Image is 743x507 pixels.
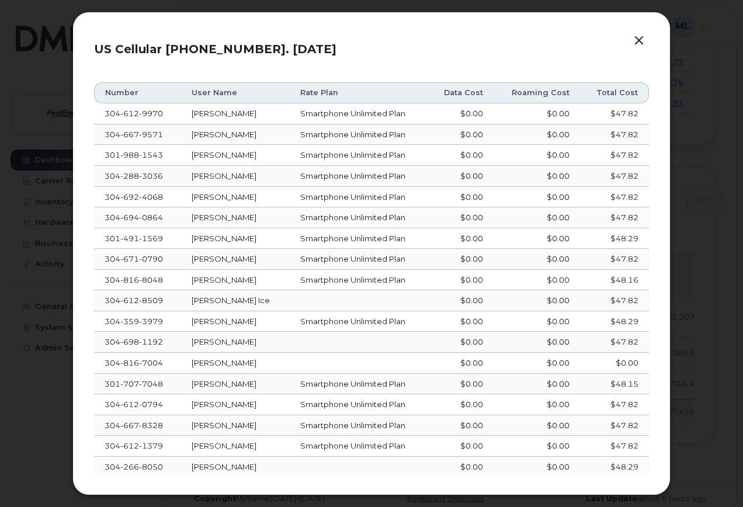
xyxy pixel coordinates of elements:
td: [PERSON_NAME] [181,332,290,353]
td: $47.82 [580,415,649,436]
td: $0.00 [428,311,494,332]
div: Smartphone Unlimited Plan [300,275,417,286]
td: $48.16 [580,270,649,291]
td: [PERSON_NAME] [181,394,290,415]
div: Smartphone Unlimited Plan [300,378,417,390]
td: $47.82 [580,290,649,311]
td: [PERSON_NAME] [181,270,290,291]
td: $0.00 [494,311,580,332]
td: $0.00 [494,249,580,270]
td: [PERSON_NAME] [181,374,290,395]
td: $0.00 [428,249,494,270]
td: $0.00 [494,332,580,353]
td: $0.00 [428,415,494,436]
td: [PERSON_NAME] [181,311,290,332]
td: $48.15 [580,374,649,395]
td: $0.00 [494,270,580,291]
td: [PERSON_NAME] [181,415,290,436]
td: $47.82 [580,249,649,270]
div: Smartphone Unlimited Plan [300,254,417,265]
div: Smartphone Unlimited Plan [300,316,417,327]
div: Smartphone Unlimited Plan [300,399,417,410]
td: $0.00 [494,394,580,415]
td: $0.00 [428,394,494,415]
td: $0.00 [494,290,580,311]
td: $0.00 [494,415,580,436]
td: $0.00 [494,353,580,374]
td: $47.82 [580,394,649,415]
iframe: Messenger Launcher [692,456,734,498]
td: [PERSON_NAME] [181,249,290,270]
td: $0.00 [580,353,649,374]
td: $0.00 [494,374,580,395]
td: $0.00 [428,290,494,311]
div: Smartphone Unlimited Plan [300,420,417,431]
td: $0.00 [428,332,494,353]
td: $0.00 [428,353,494,374]
td: $0.00 [428,374,494,395]
td: [PERSON_NAME] Ice [181,290,290,311]
td: $48.29 [580,311,649,332]
td: $47.82 [580,332,649,353]
td: [PERSON_NAME] [181,353,290,374]
td: $0.00 [428,270,494,291]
